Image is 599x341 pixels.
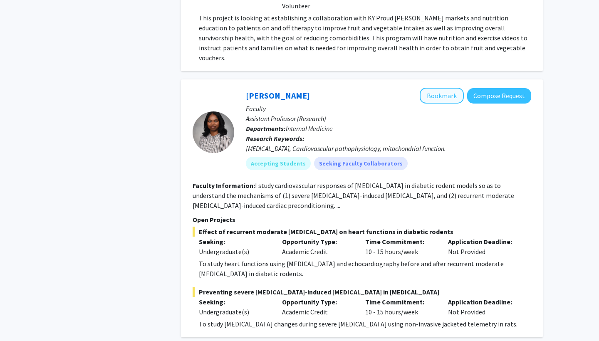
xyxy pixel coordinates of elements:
[6,304,35,335] iframe: Chat
[282,237,353,247] p: Opportunity Type:
[365,237,436,247] p: Time Commitment:
[314,157,408,170] mat-chip: Seeking Faculty Collaborators
[276,237,359,257] div: Academic Credit
[359,237,442,257] div: 10 - 15 hours/week
[365,297,436,307] p: Time Commitment:
[199,307,270,317] div: Undergraduate(s)
[246,134,304,143] b: Research Keywords:
[442,297,525,317] div: Not Provided
[282,297,353,307] p: Opportunity Type:
[193,287,531,297] span: Preventing severe [MEDICAL_DATA]-induced [MEDICAL_DATA] in [MEDICAL_DATA]
[199,237,270,247] p: Seeking:
[420,88,464,104] button: Add Sathya Velmurugan to Bookmarks
[246,114,531,124] p: Assistant Professor (Research)
[276,297,359,317] div: Academic Credit
[193,181,255,190] b: Faculty Information:
[199,297,270,307] p: Seeking:
[199,247,270,257] div: Undergraduate(s)
[246,90,310,101] a: [PERSON_NAME]
[448,237,519,247] p: Application Deadline:
[246,157,311,170] mat-chip: Accepting Students
[199,319,531,329] p: To study [MEDICAL_DATA] changes during severe [MEDICAL_DATA] using non-invasive jacketed telemetr...
[199,13,531,63] p: This project is looking at establishing a collaboration with KY Proud [PERSON_NAME] markets and n...
[193,181,514,210] fg-read-more: I study cardiovascular responses of [MEDICAL_DATA] in diabetic rodent models so as to understand ...
[246,104,531,114] p: Faculty
[246,143,531,153] div: [MEDICAL_DATA], Cardiovascular pathophysiology, mitochondrial function.
[193,215,531,225] p: Open Projects
[246,124,286,133] b: Departments:
[442,237,525,257] div: Not Provided
[199,259,531,279] p: To study heart functions using [MEDICAL_DATA] and echocardiography before and after recurrent mod...
[193,227,531,237] span: Effect of recurrent moderate [MEDICAL_DATA] on heart functions in diabetic rodents
[467,88,531,104] button: Compose Request to Sathya Velmurugan
[286,124,333,133] span: Internal Medicine
[359,297,442,317] div: 10 - 15 hours/week
[448,297,519,307] p: Application Deadline:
